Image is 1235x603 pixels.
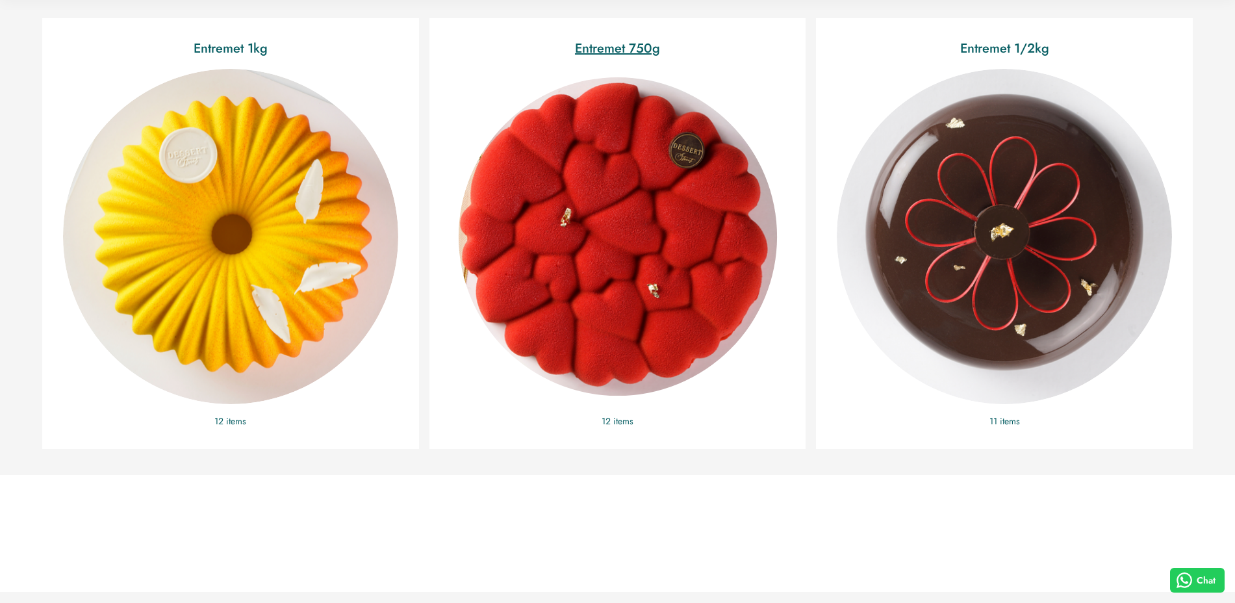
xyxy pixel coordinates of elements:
[63,69,398,404] a: Entremet 1kg
[194,39,268,58] a: Entremet 1kg
[1197,574,1216,587] span: Chat
[837,69,1172,404] a: Entremet 1/2kg
[63,415,398,428] p: 12 items
[575,39,660,58] a: Entremet 750g
[960,39,1049,58] a: Entremet 1/2kg
[837,415,1172,428] p: 11 items
[450,415,785,428] p: 12 items
[450,69,785,404] a: Entremet 750g
[1170,568,1225,593] button: Chat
